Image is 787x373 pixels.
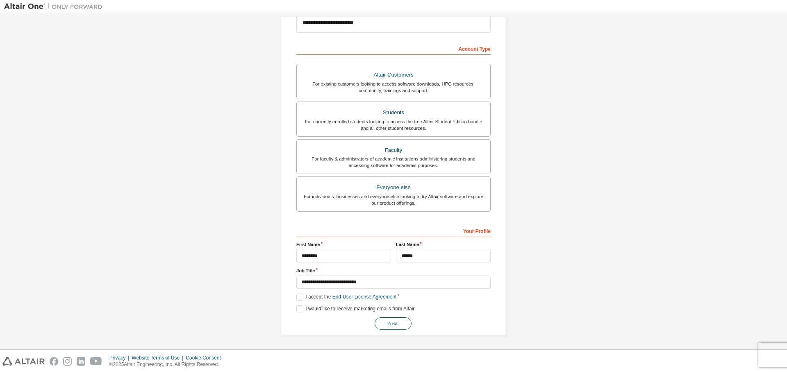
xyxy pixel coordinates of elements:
[302,69,485,81] div: Altair Customers
[2,357,45,366] img: altair_logo.svg
[63,357,72,366] img: instagram.svg
[50,357,58,366] img: facebook.svg
[302,182,485,193] div: Everyone else
[296,267,491,274] label: Job Title
[302,118,485,131] div: For currently enrolled students looking to access the free Altair Student Edition bundle and all ...
[302,193,485,206] div: For individuals, businesses and everyone else looking to try Altair software and explore our prod...
[302,156,485,169] div: For faculty & administrators of academic institutions administering students and accessing softwa...
[4,2,107,11] img: Altair One
[90,357,102,366] img: youtube.svg
[132,355,186,361] div: Website Terms of Use
[302,81,485,94] div: For existing customers looking to access software downloads, HPC resources, community, trainings ...
[396,241,491,248] label: Last Name
[296,42,491,55] div: Account Type
[302,145,485,156] div: Faculty
[186,355,225,361] div: Cookie Consent
[332,294,397,300] a: End-User License Agreement
[296,241,391,248] label: First Name
[109,355,132,361] div: Privacy
[296,294,396,301] label: I accept the
[77,357,85,366] img: linkedin.svg
[302,107,485,118] div: Students
[109,361,226,368] p: © 2025 Altair Engineering, Inc. All Rights Reserved.
[296,305,414,312] label: I would like to receive marketing emails from Altair
[296,224,491,237] div: Your Profile
[375,317,412,330] button: Next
